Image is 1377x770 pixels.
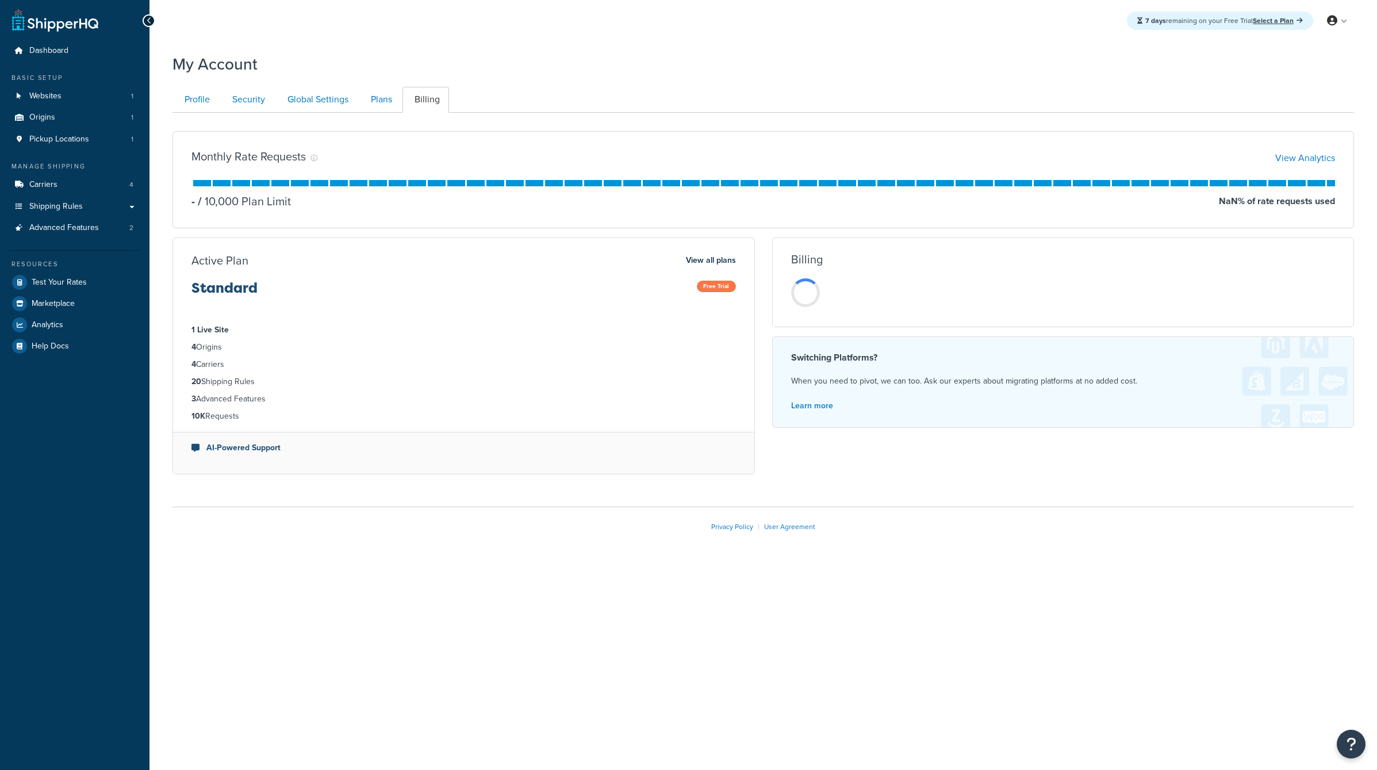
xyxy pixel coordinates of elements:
span: Free Trial [697,281,736,292]
div: Resources [9,259,141,269]
strong: 4 [191,341,196,353]
span: Carriers [29,180,57,190]
a: Carriers 4 [9,174,141,196]
p: - [191,193,195,209]
a: Global Settings [275,87,358,113]
h1: My Account [172,53,258,75]
span: Advanced Features [29,223,99,233]
a: Select a Plan [1253,16,1303,26]
li: Advanced Features [191,393,736,405]
a: Marketplace [9,293,141,314]
h3: Billing [791,253,823,266]
li: AI-Powered Support [191,442,736,454]
a: Pickup Locations 1 [9,129,141,150]
span: Origins [29,113,55,122]
div: Basic Setup [9,73,141,83]
li: Carriers [191,358,736,371]
span: 1 [131,91,133,101]
p: When you need to pivot, we can too. Ask our experts about migrating platforms at no added cost. [791,374,1336,389]
span: Websites [29,91,62,101]
span: 4 [129,180,133,190]
li: Advanced Features [9,217,141,239]
span: Dashboard [29,46,68,56]
a: Profile [172,87,219,113]
a: View all plans [686,253,736,268]
a: ShipperHQ Home [12,9,98,32]
li: Requests [191,410,736,423]
span: Analytics [32,320,63,330]
a: User Agreement [764,522,815,532]
li: Carriers [9,174,141,196]
a: Dashboard [9,40,141,62]
a: Learn more [791,400,833,412]
a: Advanced Features 2 [9,217,141,239]
div: remaining on your Free Trial [1127,12,1313,30]
a: Origins 1 [9,107,141,128]
a: Shipping Rules [9,196,141,217]
a: Privacy Policy [711,522,753,532]
p: NaN % of rate requests used [1219,193,1335,209]
strong: 20 [191,376,201,388]
span: | [758,522,760,532]
span: Marketplace [32,299,75,309]
strong: 10K [191,410,205,422]
a: Plans [359,87,401,113]
h3: Active Plan [191,254,248,267]
span: 1 [131,113,133,122]
div: Manage Shipping [9,162,141,171]
span: Help Docs [32,342,69,351]
strong: 4 [191,358,196,370]
h4: Switching Platforms? [791,351,1336,365]
a: Test Your Rates [9,272,141,293]
a: Help Docs [9,336,141,357]
span: Pickup Locations [29,135,89,144]
span: Test Your Rates [32,278,87,288]
a: Billing [402,87,449,113]
span: / [198,193,202,210]
a: View Analytics [1275,151,1335,164]
h3: Monthly Rate Requests [191,150,306,163]
span: Shipping Rules [29,202,83,212]
li: Shipping Rules [191,376,736,388]
a: Security [220,87,274,113]
li: Pickup Locations [9,129,141,150]
strong: 7 days [1145,16,1166,26]
span: 2 [129,223,133,233]
a: Analytics [9,315,141,335]
button: Open Resource Center [1337,730,1366,758]
h3: Standard [191,281,258,305]
li: Origins [191,341,736,354]
span: 1 [131,135,133,144]
li: Origins [9,107,141,128]
p: 10,000 Plan Limit [195,193,291,209]
strong: 1 Live Site [191,324,229,336]
li: Websites [9,86,141,107]
a: Websites 1 [9,86,141,107]
strong: 3 [191,393,196,405]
